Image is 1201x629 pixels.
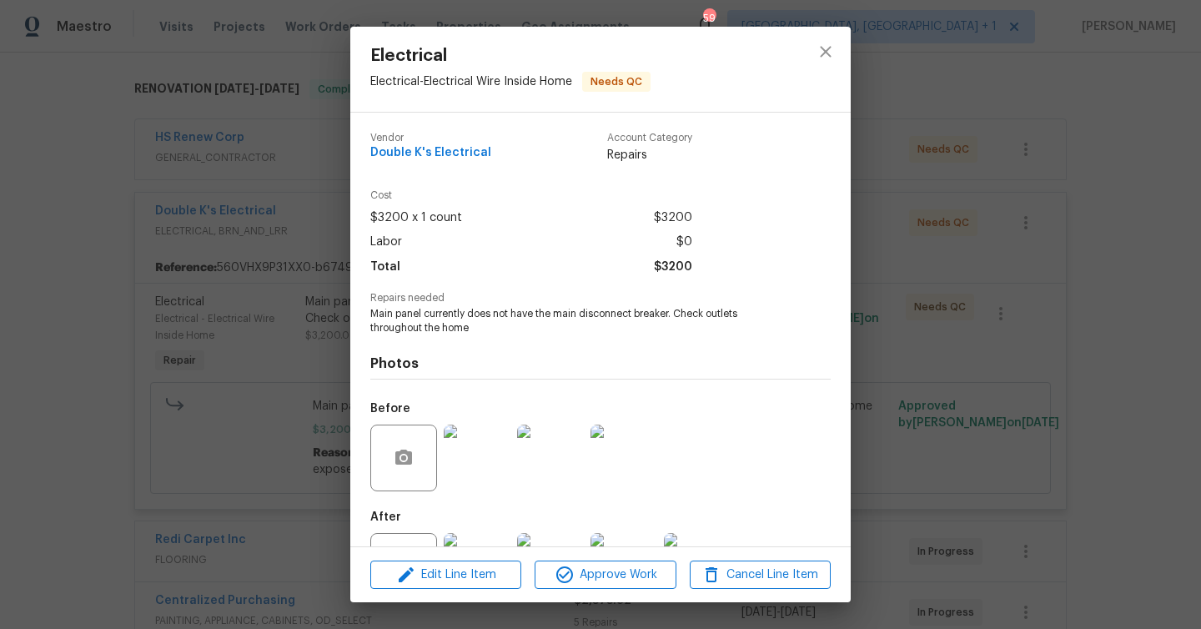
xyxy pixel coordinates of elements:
[676,230,692,254] span: $0
[375,565,516,586] span: Edit Line Item
[370,206,462,230] span: $3200 x 1 count
[370,76,572,88] span: Electrical - Electrical Wire Inside Home
[370,190,692,201] span: Cost
[654,206,692,230] span: $3200
[695,565,826,586] span: Cancel Line Item
[607,133,692,143] span: Account Category
[370,255,400,279] span: Total
[370,133,491,143] span: Vendor
[370,561,521,590] button: Edit Line Item
[584,73,649,90] span: Needs QC
[370,355,831,372] h4: Photos
[654,255,692,279] span: $3200
[703,10,715,27] div: 59
[370,511,401,523] h5: After
[370,307,785,335] span: Main panel currently does not have the main disconnect breaker. Check outlets throughout the home
[370,293,831,304] span: Repairs needed
[370,230,402,254] span: Labor
[806,32,846,72] button: close
[607,147,692,164] span: Repairs
[535,561,676,590] button: Approve Work
[370,403,410,415] h5: Before
[370,47,651,65] span: Electrical
[540,565,671,586] span: Approve Work
[370,147,491,159] span: Double K's Electrical
[690,561,831,590] button: Cancel Line Item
